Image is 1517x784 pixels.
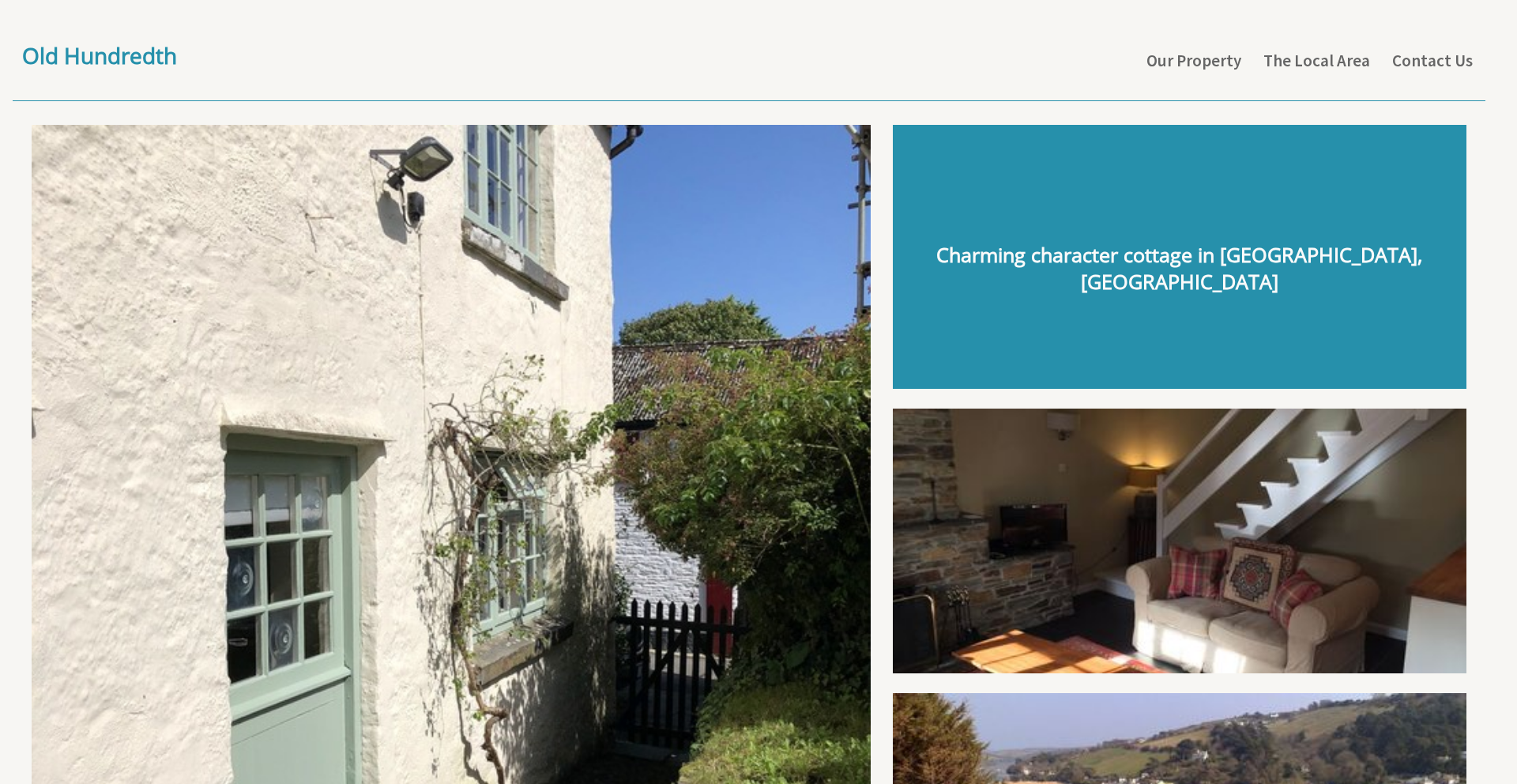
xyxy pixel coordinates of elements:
h1: Old Hundredth [22,40,180,70]
img: 5f16996ad39f6.full.jpg [893,409,1466,692]
h1: Charming character cottage in [GEOGRAPHIC_DATA], [GEOGRAPHIC_DATA] [898,241,1461,295]
a: The Local Area [1263,50,1370,71]
a: Old Hundredth [22,25,180,85]
a: Contact Us [1392,50,1473,71]
a: Our Property [1146,50,1241,71]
